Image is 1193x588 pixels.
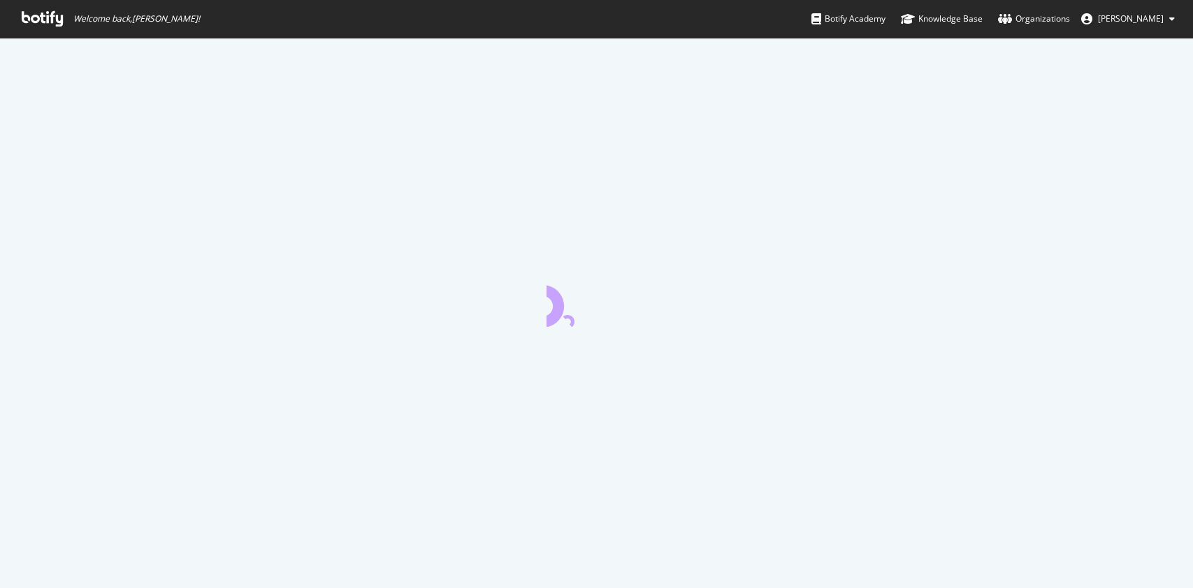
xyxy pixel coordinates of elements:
div: Organizations [998,12,1070,26]
span: Tess Healey [1098,13,1164,24]
div: Knowledge Base [901,12,983,26]
span: Welcome back, [PERSON_NAME] ! [73,13,200,24]
div: Botify Academy [811,12,885,26]
button: [PERSON_NAME] [1070,8,1186,30]
div: animation [547,277,647,327]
